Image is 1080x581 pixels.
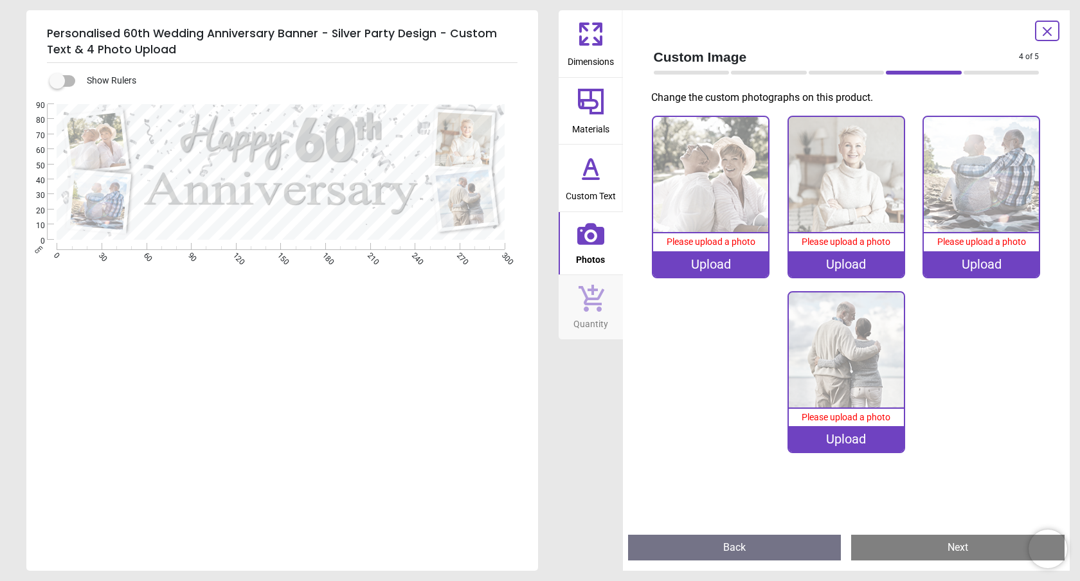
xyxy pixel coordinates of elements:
button: Materials [559,78,623,145]
span: 30 [96,251,104,259]
div: Upload [924,251,1039,277]
span: Custom Text [566,184,616,203]
span: Custom Image [654,48,1020,66]
span: 4 of 5 [1019,51,1039,62]
span: 120 [230,251,239,259]
span: 0 [51,251,60,259]
span: 20 [21,206,45,217]
span: Materials [572,117,609,136]
span: 10 [21,220,45,231]
div: Show Rulers [57,73,538,89]
span: cm [33,243,44,255]
span: 0 [21,236,45,247]
iframe: Brevo live chat [1029,530,1067,568]
div: Upload [789,251,904,277]
button: Custom Text [559,145,623,211]
span: 300 [499,251,507,259]
div: Upload [653,251,768,277]
button: Back [628,535,842,560]
span: 90 [185,251,194,259]
button: Next [851,535,1065,560]
span: Please upload a photo [802,237,890,247]
span: 40 [21,175,45,186]
span: 60 [141,251,149,259]
p: Change the custom photographs on this product. [651,91,1050,105]
button: Dimensions [559,10,623,77]
div: Upload [789,426,904,452]
span: 80 [21,115,45,126]
span: Please upload a photo [667,237,755,247]
span: Photos [576,247,605,267]
span: 90 [21,100,45,111]
span: 210 [364,251,373,259]
button: Quantity [559,275,623,339]
span: 60 [21,145,45,156]
span: 50 [21,161,45,172]
span: Please upload a photo [937,237,1026,247]
span: Quantity [573,312,608,331]
span: Please upload a photo [802,412,890,422]
span: 180 [319,251,328,259]
span: 150 [275,251,283,259]
span: 30 [21,190,45,201]
span: 70 [21,130,45,141]
span: 270 [454,251,462,259]
span: Dimensions [568,49,614,69]
button: Photos [559,212,623,275]
span: 240 [409,251,417,259]
h5: Personalised 60th Wedding Anniversary Banner - Silver Party Design - Custom Text & 4 Photo Upload [47,21,517,63]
